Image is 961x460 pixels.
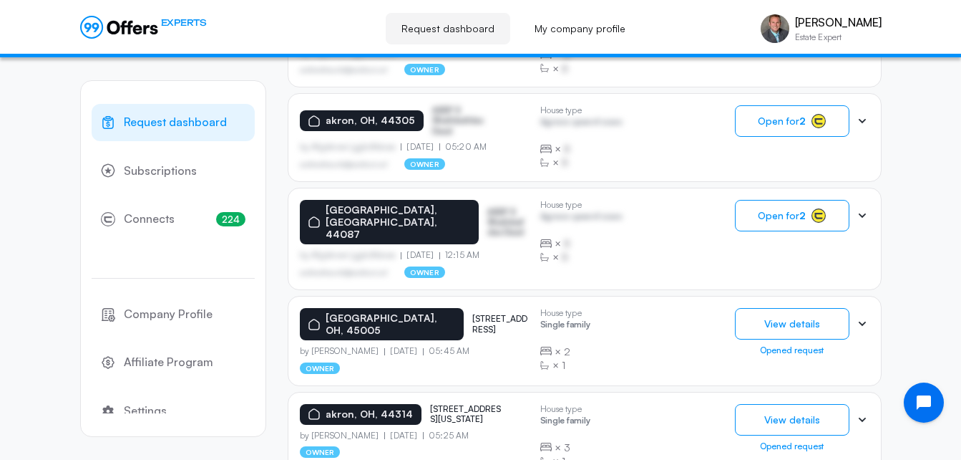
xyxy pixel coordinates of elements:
p: owner [300,446,341,458]
p: by [PERSON_NAME] [300,431,385,441]
div: Opened request [735,345,849,355]
div: × [540,345,590,359]
a: Request dashboard [92,104,255,141]
a: EXPERTS [80,16,207,39]
span: EXPERTS [161,16,207,29]
span: B [562,250,568,264]
p: 05:20 AM [439,142,487,152]
a: Settings [92,393,255,430]
span: 3 [564,441,570,455]
p: by [PERSON_NAME] [300,346,385,356]
div: × [540,250,623,264]
span: Connects [124,210,175,229]
button: View details [735,404,849,436]
p: [PERSON_NAME] [795,16,882,29]
div: × [540,142,623,156]
a: Connects224 [92,201,255,238]
p: [STREET_ADDRESS] [472,314,529,335]
p: House type [540,404,590,414]
p: Single family [540,320,590,333]
p: akron, OH, 44305 [326,115,415,127]
span: Affiliate Program [124,353,213,372]
p: by Afgdsrwe Ljgjkdfsbvas [300,250,401,260]
p: owner [300,363,341,374]
p: [DATE] [401,142,439,152]
span: Request dashboard [124,113,227,132]
p: ASDF S Sfasfdasfdas Dasd [432,105,504,136]
span: B [564,236,570,251]
p: [DATE] [401,250,439,260]
div: × [540,441,590,455]
strong: 2 [799,115,806,127]
p: owner [404,267,445,278]
p: 12:15 AM [439,250,479,260]
p: ASDF S Sfasfdasfdas Dasd [487,207,529,238]
p: owner [404,158,445,170]
p: [GEOGRAPHIC_DATA], OH, 45005 [326,312,455,337]
span: Open for [758,115,806,127]
div: Opened request [735,441,849,451]
p: Estate Expert [795,33,882,42]
a: Company Profile [92,296,255,333]
p: Single family [540,416,590,429]
button: View details [735,308,849,340]
div: × [540,62,623,76]
span: 1 [562,358,565,373]
p: [GEOGRAPHIC_DATA], [GEOGRAPHIC_DATA], 44087 [326,204,470,240]
p: by Afgdsrwe Ljgjkdfsbvas [300,142,401,152]
p: House type [540,200,623,210]
span: B [562,62,568,76]
span: 2 [564,345,570,359]
p: asdfasdfasasfd@asdfasd.asf [300,65,388,74]
p: [STREET_ADDRESS][US_STATE] [430,404,502,425]
span: 224 [216,212,245,226]
p: 05:25 AM [423,431,469,441]
a: Affiliate Program [92,344,255,381]
strong: 2 [799,209,806,221]
span: B [564,142,570,156]
p: House type [540,105,623,115]
span: Subscriptions [124,162,197,181]
p: House type [540,308,590,318]
div: × [540,236,623,251]
p: [DATE] [384,431,423,441]
p: Agrwsv qwervf oiuns [540,117,623,130]
p: asdfasdfasasfd@asdfasd.asf [300,160,388,168]
button: Open for2 [735,105,849,137]
div: × [540,155,623,170]
span: Settings [124,402,167,421]
a: My company profile [519,13,641,44]
p: [DATE] [384,346,423,356]
span: Open for [758,210,806,221]
img: Brad Miklovich [761,14,789,43]
p: 05:45 AM [423,346,469,356]
a: Subscriptions [92,153,255,190]
a: Request dashboard [386,13,510,44]
span: Company Profile [124,305,213,324]
button: Open for2 [735,200,849,231]
p: owner [404,64,445,75]
p: Agrwsv qwervf oiuns [540,211,623,225]
p: asdfasdfasasfd@asdfasd.asf [300,268,388,277]
span: B [562,155,568,170]
p: akron, OH, 44314 [326,408,413,421]
div: × [540,358,590,373]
